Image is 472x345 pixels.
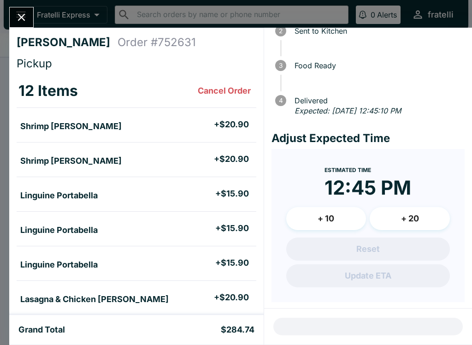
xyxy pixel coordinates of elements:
[286,207,366,230] button: + 10
[215,223,249,234] h5: + $15.90
[279,62,283,69] text: 3
[290,96,465,105] span: Delivered
[10,7,33,27] button: Close
[370,207,450,230] button: + 20
[18,324,65,335] h5: Grand Total
[20,121,122,132] h5: Shrimp [PERSON_NAME]
[221,324,254,335] h5: $284.74
[279,27,283,35] text: 2
[215,188,249,199] h5: + $15.90
[20,190,98,201] h5: Linguine Portabella
[278,97,283,104] text: 4
[290,27,465,35] span: Sent to Kitchen
[324,167,371,173] span: Estimated Time
[20,294,169,305] h5: Lasagna & Chicken [PERSON_NAME]
[194,82,254,100] button: Cancel Order
[295,106,401,115] em: Expected: [DATE] 12:45:10 PM
[18,82,78,100] h3: 12 Items
[20,155,122,167] h5: Shrimp [PERSON_NAME]
[17,36,118,49] h4: [PERSON_NAME]
[324,176,411,200] time: 12:45 PM
[214,154,249,165] h5: + $20.90
[20,225,98,236] h5: Linguine Portabella
[118,36,196,49] h4: Order # 752631
[215,257,249,268] h5: + $15.90
[214,292,249,303] h5: + $20.90
[214,119,249,130] h5: + $20.90
[20,259,98,270] h5: Linguine Portabella
[290,61,465,70] span: Food Ready
[271,131,465,145] h4: Adjust Expected Time
[17,57,52,70] span: Pickup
